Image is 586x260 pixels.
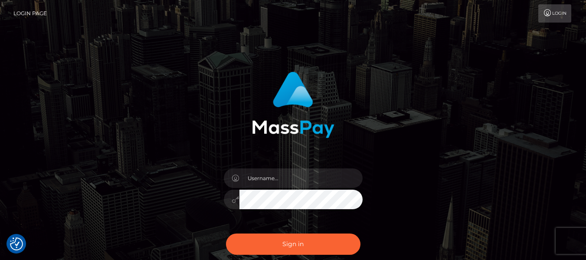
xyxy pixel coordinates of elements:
input: Username... [239,168,363,188]
a: Login [538,4,571,23]
a: Login Page [13,4,47,23]
button: Sign in [226,234,360,255]
button: Consent Preferences [10,237,23,250]
img: Revisit consent button [10,237,23,250]
img: MassPay Login [252,72,334,138]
